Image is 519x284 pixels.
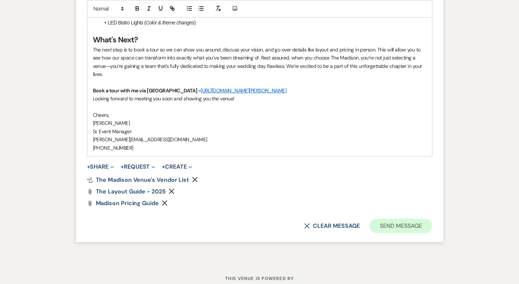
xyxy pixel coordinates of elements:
span: + [162,164,165,170]
strong: What's Next? [93,35,138,45]
button: Request [121,164,155,170]
span: The Layout Guide - 2025 [96,188,166,195]
p: [PERSON_NAME][EMAIL_ADDRESS][DOMAIN_NAME] [93,135,426,143]
p: [PHONE_NUMBER] [93,144,426,152]
em: Color & theme changes [146,20,194,26]
p: Sr. Event Manager [93,127,426,135]
span: The Madison Venue's Vendor List [96,176,189,184]
li: LED Bistro Lights ( ) [100,19,426,27]
span: + [121,164,124,170]
button: Clear message [304,223,359,229]
a: The Layout Guide - 2025 [96,189,166,195]
button: Create [162,164,192,170]
a: [URL][DOMAIN_NAME][PERSON_NAME] [201,87,286,94]
p: Cheers, [93,111,426,119]
button: Send Message [370,219,432,233]
a: Madison Pricing Guide [96,200,159,206]
span: Madison Pricing Guide [96,199,159,207]
strong: Book a tour with me via [GEOGRAPHIC_DATA] - [93,87,201,94]
span: + [87,164,90,170]
p: The next step is to book a tour so we can show you around, discuss your vision, and go over detai... [93,46,426,78]
p: [PERSON_NAME] [93,119,426,127]
button: Share [87,164,114,170]
p: Looking forward to meeting you soon and showing you the venue! [93,95,426,103]
a: The Madison Venue's Vendor List [87,177,189,183]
